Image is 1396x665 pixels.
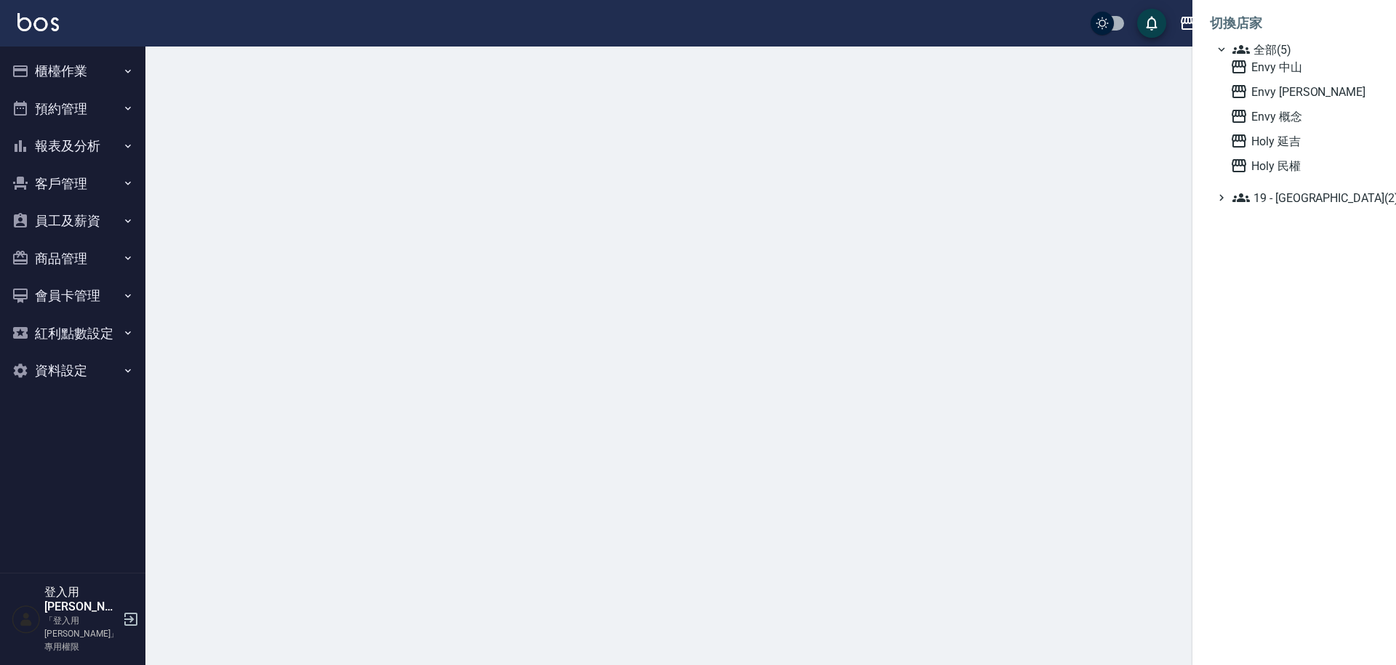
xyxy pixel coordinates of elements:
li: 切換店家 [1210,6,1379,41]
span: 19 - [GEOGRAPHIC_DATA](2) [1232,189,1373,206]
span: Envy [PERSON_NAME] [1230,83,1373,100]
span: 全部(5) [1232,41,1373,58]
span: Envy 中山 [1230,58,1373,76]
span: Holy 民權 [1230,157,1373,174]
span: Holy 延吉 [1230,132,1373,150]
span: Envy 概念 [1230,108,1373,125]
